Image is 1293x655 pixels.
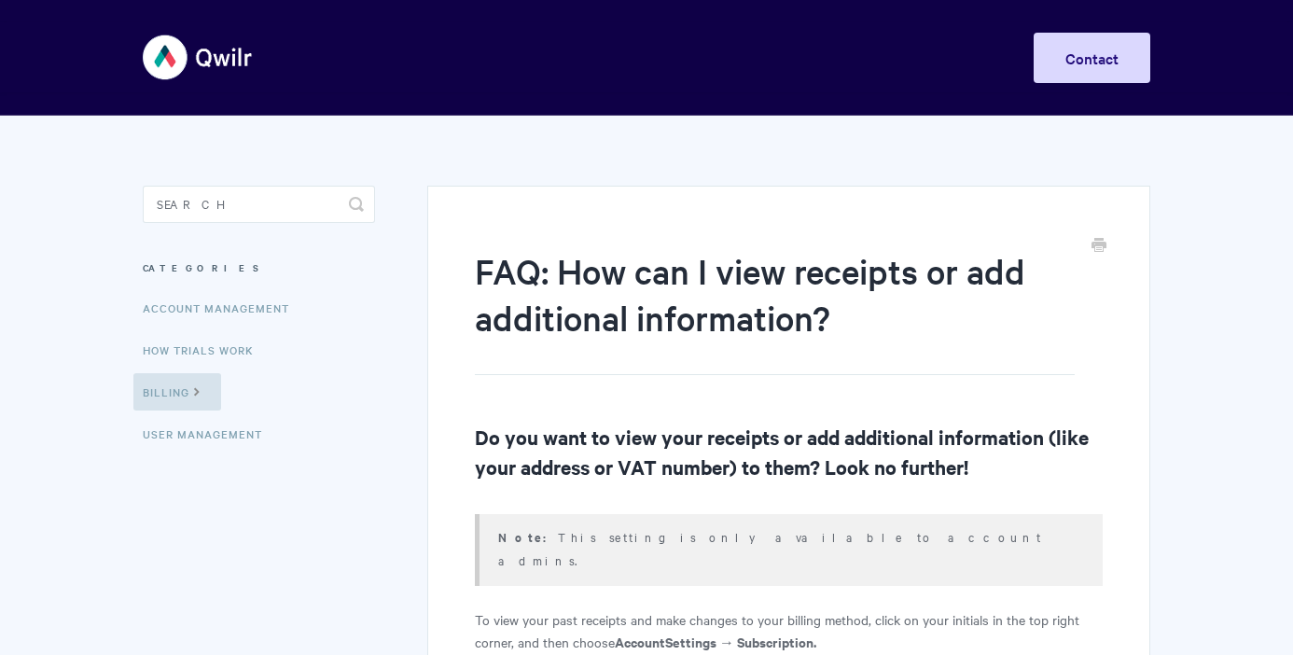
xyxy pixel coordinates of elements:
[133,373,221,411] a: Billing
[498,528,558,546] strong: Note:
[475,247,1075,375] h1: FAQ: How can I view receipts or add additional information?
[143,22,254,92] img: Qwilr Help Center
[1091,236,1106,257] a: Print this Article
[143,289,303,327] a: Account Management
[143,251,375,285] h3: Categories
[143,331,268,369] a: How Trials Work
[498,525,1079,571] p: This setting is only available to account admins.
[475,608,1103,653] p: To view your past receipts and make changes to your billing method, click on your initials in the...
[475,422,1103,481] h2: Do you want to view your receipts or add additional information (like your address or VAT number)...
[615,632,665,651] strong: Account
[143,186,375,223] input: Search
[665,632,816,651] b: Settings → Subscription.
[143,415,276,453] a: User Management
[1034,33,1150,83] a: Contact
